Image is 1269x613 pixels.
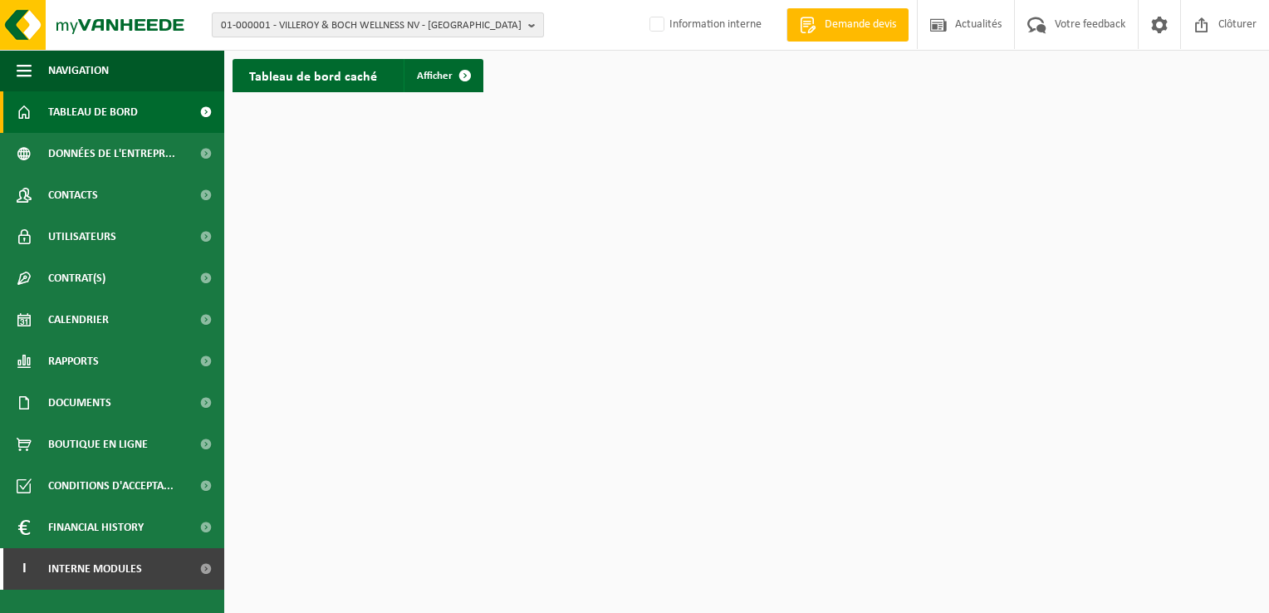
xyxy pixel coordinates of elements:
[48,548,142,590] span: Interne modules
[48,50,109,91] span: Navigation
[48,465,174,507] span: Conditions d'accepta...
[404,59,482,92] a: Afficher
[48,424,148,465] span: Boutique en ligne
[48,341,99,382] span: Rapports
[821,17,900,33] span: Demande devis
[233,59,394,91] h2: Tableau de bord caché
[48,507,144,548] span: Financial History
[221,13,522,38] span: 01-000001 - VILLEROY & BOCH WELLNESS NV - [GEOGRAPHIC_DATA]
[17,548,32,590] span: I
[786,8,909,42] a: Demande devis
[48,174,98,216] span: Contacts
[646,12,762,37] label: Information interne
[48,91,138,133] span: Tableau de bord
[48,216,116,257] span: Utilisateurs
[48,382,111,424] span: Documents
[48,133,175,174] span: Données de l'entrepr...
[417,71,453,81] span: Afficher
[212,12,544,37] button: 01-000001 - VILLEROY & BOCH WELLNESS NV - [GEOGRAPHIC_DATA]
[48,299,109,341] span: Calendrier
[48,257,105,299] span: Contrat(s)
